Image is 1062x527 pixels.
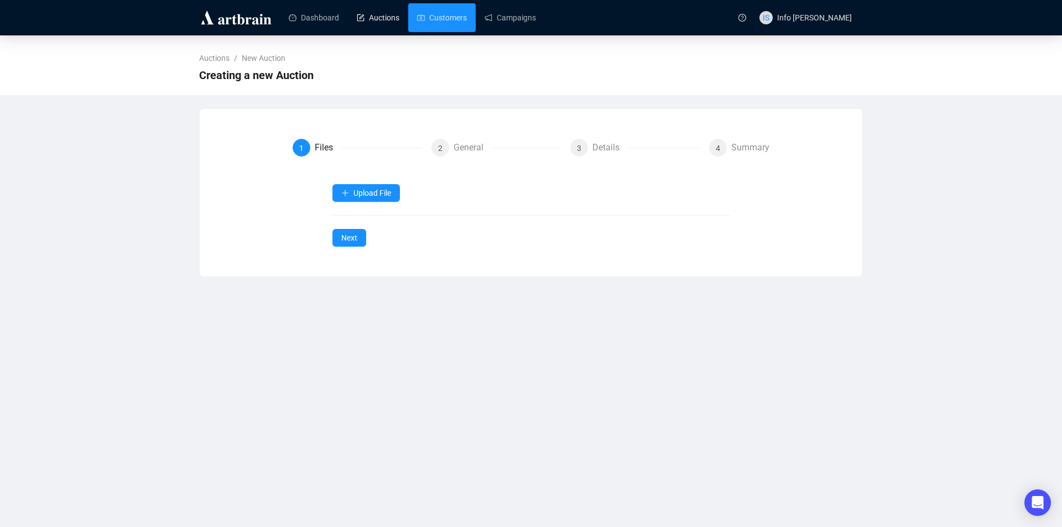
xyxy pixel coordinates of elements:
[731,139,769,156] div: Summary
[289,3,339,32] a: Dashboard
[716,144,720,153] span: 4
[485,3,536,32] a: Campaigns
[738,14,746,22] span: question-circle
[570,139,700,156] div: 3Details
[234,52,237,64] li: /
[353,189,391,197] span: Upload File
[777,13,852,22] span: Info [PERSON_NAME]
[592,139,628,156] div: Details
[417,3,467,32] a: Customers
[315,139,342,156] div: Files
[332,229,366,247] button: Next
[357,3,399,32] a: Auctions
[438,144,442,153] span: 2
[197,52,232,64] a: Auctions
[332,184,400,202] button: Upload File
[709,139,769,156] div: 4Summary
[763,12,769,24] span: IS
[341,232,357,244] span: Next
[1024,489,1051,516] div: Open Intercom Messenger
[199,9,273,27] img: logo
[577,144,581,153] span: 3
[454,139,492,156] div: General
[341,189,349,197] span: plus
[431,139,561,156] div: 2General
[293,139,423,156] div: 1Files
[240,52,288,64] a: New Auction
[299,144,304,153] span: 1
[199,66,314,84] span: Creating a new Auction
